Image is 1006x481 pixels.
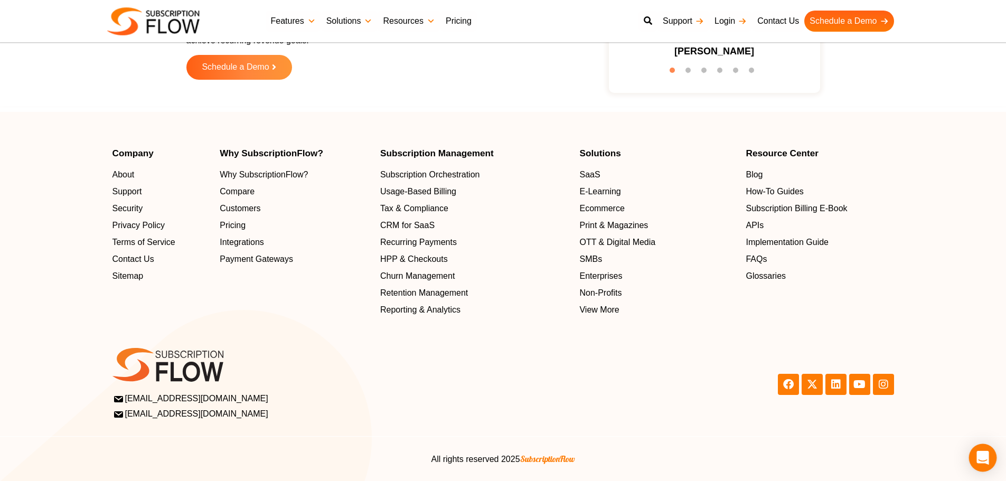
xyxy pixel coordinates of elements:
a: Security [112,202,210,215]
span: Security [112,202,143,215]
a: Schedule a Demo [804,11,894,32]
a: SMBs [579,253,735,266]
span: SMBs [579,253,602,266]
span: Usage-Based Billing [380,185,456,198]
a: Pricing [220,219,370,232]
center: All rights reserved 2025 [112,452,894,465]
span: Enterprises [579,270,622,282]
span: [EMAIL_ADDRESS][DOMAIN_NAME] [115,392,268,404]
button: 2 of 6 [685,68,696,78]
a: HPP & Checkouts [380,253,569,266]
a: View More [579,304,735,316]
span: OTT & Digital Media [579,236,655,249]
a: Features [266,11,321,32]
a: Solutions [321,11,378,32]
span: Glossaries [746,270,786,282]
span: Ecommerce [579,202,624,215]
a: FAQs [746,253,894,266]
span: SubscriptionFlow [520,453,575,464]
span: Why SubscriptionFlow? [220,168,308,181]
span: Implementation Guide [746,236,829,249]
h4: Subscription Management [380,149,569,158]
a: Subscription Billing E-Book [746,202,894,215]
button: 6 of 6 [749,68,759,78]
img: SF-logo [112,348,223,382]
span: Privacy Policy [112,219,165,232]
a: Recurring Payments [380,236,569,249]
a: How-To Guides [746,185,894,198]
a: OTT & Digital Media [579,236,735,249]
span: HPP & Checkouts [380,253,448,266]
span: Customers [220,202,260,215]
a: Resources [378,11,440,32]
a: Sitemap [112,270,210,282]
a: Privacy Policy [112,219,210,232]
a: Pricing [440,11,477,32]
span: View More [579,304,619,316]
span: Subscription Billing E-Book [746,202,847,215]
a: CRM for SaaS [380,219,569,232]
a: Customers [220,202,370,215]
a: Subscription Orchestration [380,168,569,181]
span: Recurring Payments [380,236,457,249]
span: Payment Gateways [220,253,293,266]
a: Reporting & Analytics [380,304,569,316]
a: Glossaries [746,270,894,282]
a: Terms of Service [112,236,210,249]
button: 5 of 6 [733,68,744,78]
h4: Solutions [579,149,735,158]
h4: Company [112,149,210,158]
a: [EMAIL_ADDRESS][DOMAIN_NAME] [115,407,500,420]
div: Open Intercom Messenger [969,444,997,472]
span: CRM for SaaS [380,219,435,232]
a: Print & Magazines [579,219,735,232]
span: APIs [746,219,764,232]
h3: [PERSON_NAME] [674,44,754,59]
span: [EMAIL_ADDRESS][DOMAIN_NAME] [115,407,268,420]
a: Why SubscriptionFlow? [220,168,370,181]
a: Compare [220,185,370,198]
h4: Resource Center [746,149,894,158]
a: Enterprises [579,270,735,282]
span: Sitemap [112,270,144,282]
a: Login [709,11,752,32]
span: Contact Us [112,253,154,266]
a: Contact Us [112,253,210,266]
span: Integrations [220,236,264,249]
span: Pricing [220,219,246,232]
img: Subscriptionflow [107,7,200,35]
a: Blog [746,168,894,181]
span: E-Learning [579,185,620,198]
span: Schedule a Demo [202,63,269,72]
a: [EMAIL_ADDRESS][DOMAIN_NAME] [115,392,500,404]
a: E-Learning [579,185,735,198]
a: Retention Management [380,287,569,299]
a: Contact Us [752,11,804,32]
a: Ecommerce [579,202,735,215]
a: Usage-Based Billing [380,185,569,198]
a: APIs [746,219,894,232]
a: Non-Profits [579,287,735,299]
h4: Why SubscriptionFlow? [220,149,370,158]
a: Churn Management [380,270,569,282]
button: 4 of 6 [717,68,728,78]
button: 3 of 6 [701,68,712,78]
a: About [112,168,210,181]
a: Tax & Compliance [380,202,569,215]
span: Compare [220,185,255,198]
span: Retention Management [380,287,468,299]
span: FAQs [746,253,767,266]
span: Reporting & Analytics [380,304,460,316]
span: Print & Magazines [579,219,648,232]
a: Payment Gateways [220,253,370,266]
a: Integrations [220,236,370,249]
a: Implementation Guide [746,236,894,249]
a: Support [112,185,210,198]
a: Support [657,11,709,32]
span: Tax & Compliance [380,202,448,215]
span: Blog [746,168,763,181]
span: How-To Guides [746,185,803,198]
span: Support [112,185,142,198]
span: Terms of Service [112,236,175,249]
span: Subscription Orchestration [380,168,480,181]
